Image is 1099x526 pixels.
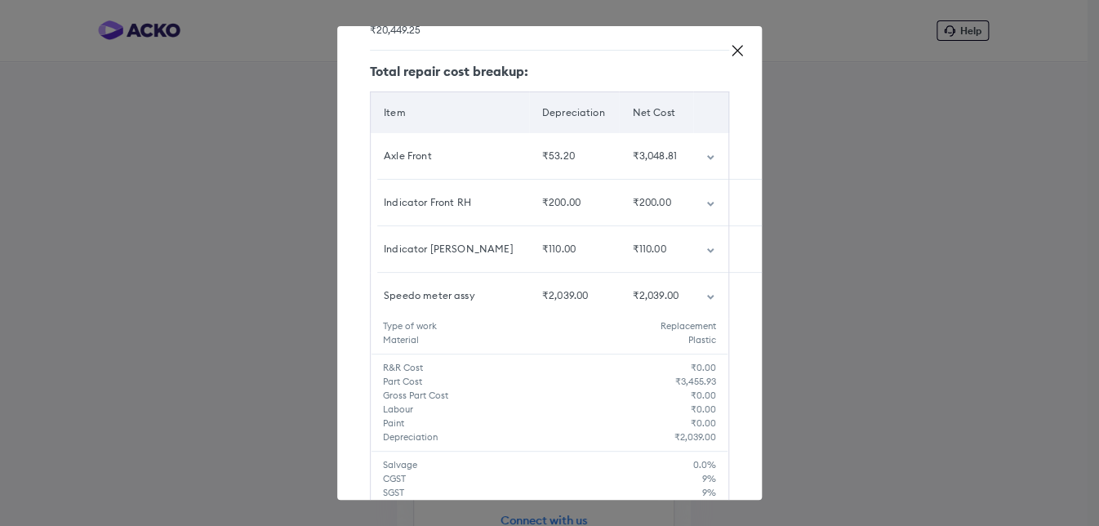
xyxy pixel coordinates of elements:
h5: Depreciation [383,430,674,444]
h5: ₹2,039.00 [674,430,716,444]
div: ₹200.00 [632,195,680,210]
h5: ₹0.00 [691,417,716,430]
h5: R&R Cost [383,361,691,375]
span: ₹20,449.25 [370,23,729,37]
div: Item [384,105,516,120]
h5: 9 % [702,486,716,500]
div: Net Cost [632,105,680,120]
div: ₹200.00 [542,195,607,210]
h5: Part Cost [383,375,675,389]
h5: Gross Part Cost [383,389,691,403]
h5: ₹0.00 [691,389,716,403]
h5: CGST [383,472,702,486]
h5: ₹0.00 [691,403,716,417]
h5: 9 % [702,472,716,486]
h5: Salvage [383,458,693,472]
div: ₹2,039.00 [542,288,607,303]
div: ₹53.20 [542,149,607,163]
div: ₹110.00 [632,242,680,256]
h5: Plastic [688,333,716,347]
div: ₹2,039.00 [632,288,680,303]
div: Indicator Front RH [384,195,516,210]
div: Speedo meter assy [384,288,516,303]
h5: ₹0.00 [691,361,716,375]
div: Axle Front [384,149,516,163]
div: Depreciation [542,105,607,120]
div: ₹3,048.81 [632,149,680,163]
h5: Replacement [661,319,716,333]
h5: ₹3,455.93 [675,375,716,389]
div: Indicator [PERSON_NAME] [384,242,516,256]
h5: Type of work [383,319,661,333]
h5: SGST [383,486,702,500]
h5: 0.0 % [693,458,716,472]
div: ₹110.00 [542,242,607,256]
h5: Total repair cost breakup: [370,64,729,78]
h5: Material [383,333,688,347]
h5: Labour [383,403,691,417]
h5: Paint [383,417,691,430]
